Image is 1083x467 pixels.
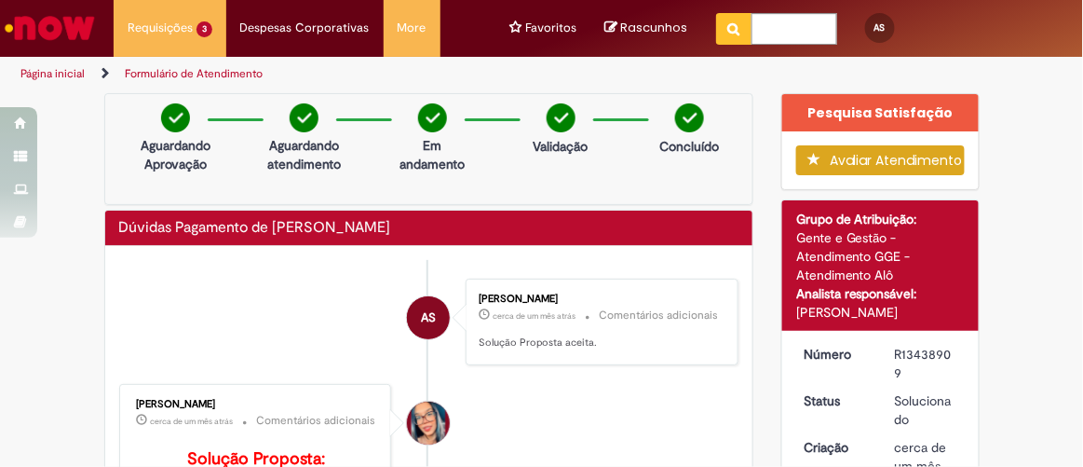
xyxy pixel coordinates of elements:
span: 3 [196,21,212,37]
dt: Criação [790,438,881,457]
span: Rascunhos [621,19,688,36]
time: 26/08/2025 09:30:22 [493,310,575,322]
p: Em andamento [399,136,465,173]
span: More [398,19,426,37]
img: check-circle-green.png [290,103,318,132]
div: Grupo de Atribuição: [796,210,965,228]
a: No momento, sua lista de rascunhos tem 0 Itens [605,19,688,36]
p: Solução Proposta aceita. [479,336,719,350]
img: check-circle-green.png [161,103,190,132]
p: Concluído [659,137,719,156]
small: Comentários adicionais [599,308,718,323]
span: AS [874,21,886,34]
div: R13438909 [895,345,958,382]
small: Comentários adicionais [257,413,376,429]
div: Maira Priscila Da Silva Arnaldo [407,402,450,445]
button: Avaliar Atendimento [796,145,965,175]
div: Pesquisa Satisfação [782,94,979,131]
ul: Trilhas de página [14,57,617,91]
span: Despesas Corporativas [240,19,370,37]
p: Aguardando atendimento [267,136,341,173]
a: Página inicial [20,66,85,81]
h2: Dúvidas Pagamento de Salário Histórico de tíquete [119,220,391,237]
div: [PERSON_NAME] [479,294,719,305]
span: Requisições [128,19,193,37]
span: cerca de um mês atrás [493,310,575,322]
div: [PERSON_NAME] [137,399,377,410]
span: Favoritos [526,19,577,37]
div: Gente e Gestão - Atendimento GGE - Atendimento Alô [796,228,965,284]
div: Solucionado [895,391,958,429]
button: Pesquisar [716,13,752,45]
p: Validação [534,137,589,156]
div: Analista responsável: [796,284,965,303]
div: Adriane Luiza Seabra da Silva [407,296,450,339]
span: cerca de um mês atrás [151,416,234,427]
dt: Número [790,345,881,364]
img: check-circle-green.png [675,103,704,132]
img: ServiceNow [2,9,98,47]
div: [PERSON_NAME] [796,303,965,322]
p: Aguardando Aprovação [141,136,210,173]
span: AS [421,295,436,340]
img: check-circle-green.png [418,103,447,132]
img: check-circle-green.png [547,103,575,132]
dt: Status [790,391,881,410]
a: Formulário de Atendimento [125,66,263,81]
time: 25/08/2025 15:54:13 [151,416,234,427]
